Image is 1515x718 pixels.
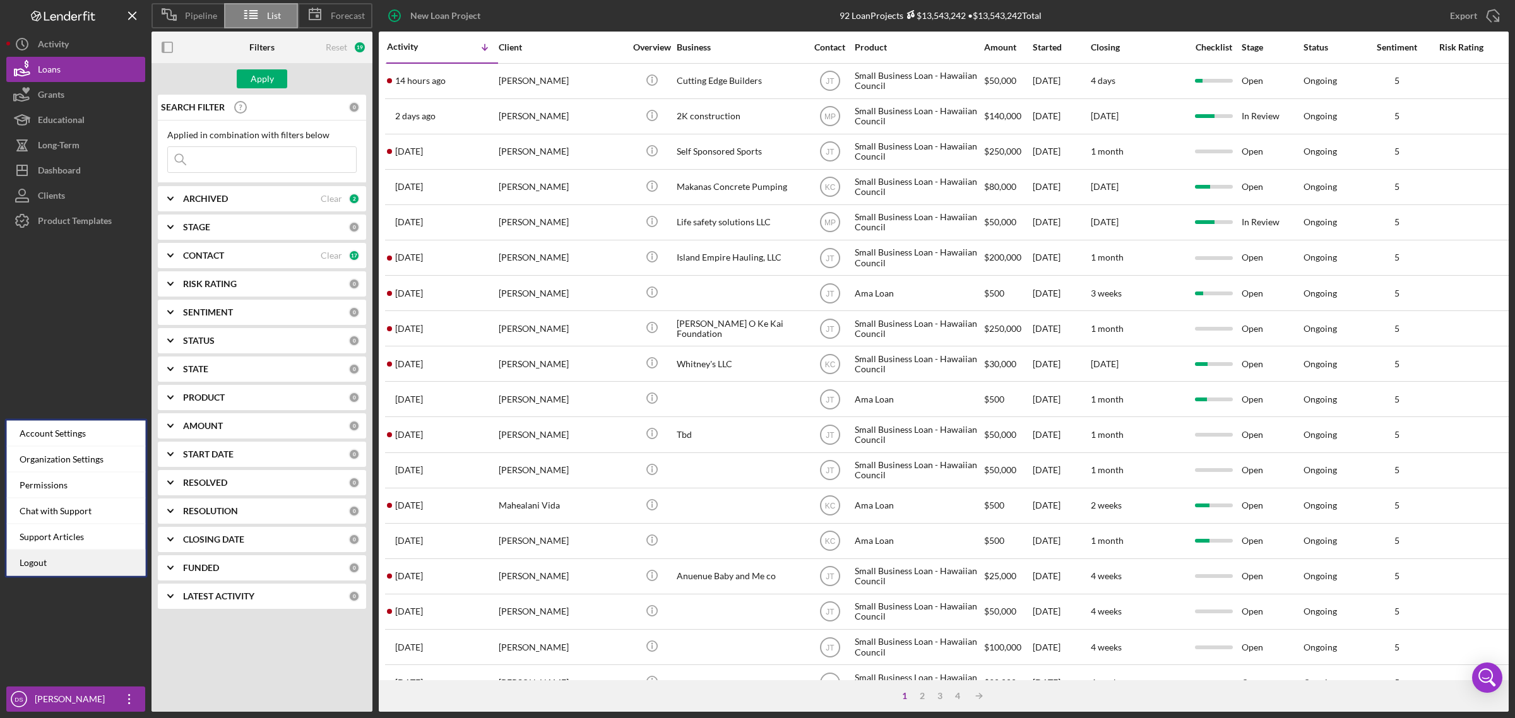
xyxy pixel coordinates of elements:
div: In Review [1242,100,1302,133]
b: LATEST ACTIVITY [183,591,254,601]
div: Ongoing [1304,500,1337,510]
a: Educational [6,107,145,132]
div: Permissions [7,473,146,498]
time: 2025-10-04 00:24 [395,359,423,369]
span: $500 [984,500,1004,510]
span: Forecast [331,11,365,21]
div: [DATE] [1033,135,1090,168]
div: [PERSON_NAME] O Ke Kai Foundation [677,312,803,345]
div: Ama Loan [855,382,981,416]
div: Applied in combination with filters below [167,130,357,140]
span: $500 [984,394,1004,404]
div: [DATE] [1033,595,1090,628]
div: 5 [1365,217,1429,227]
div: Overview [628,42,675,52]
div: 0 [348,335,360,346]
div: 4 [949,691,966,701]
span: $25,000 [984,570,1016,581]
div: 5 [1365,76,1429,86]
div: 5 [1365,394,1429,404]
time: [DATE] [1091,110,1119,121]
div: Closing [1091,42,1185,52]
text: KC [824,537,835,546]
time: 2025-10-11 00:38 [395,146,423,156]
div: [PERSON_NAME] [499,524,625,558]
div: [PERSON_NAME] [499,630,625,664]
div: Long-Term [38,132,80,161]
div: [DATE] [1033,560,1090,593]
text: KC [824,183,835,192]
span: $250,000 [984,323,1021,334]
div: [DATE] [1033,418,1090,451]
button: Grants [6,82,145,107]
div: [PERSON_NAME] [499,135,625,168]
div: Ongoing [1304,571,1337,581]
div: [PERSON_NAME] [499,454,625,487]
div: Checklist [1187,42,1240,52]
div: Tbd [677,418,803,451]
div: Export [1450,3,1477,28]
div: Ama Loan [855,276,981,310]
div: Contact [806,42,853,52]
b: AMOUNT [183,421,223,431]
time: 1 month [1091,464,1124,475]
div: Clear [321,250,342,261]
div: Ongoing [1304,430,1337,440]
div: 2 [913,691,931,701]
div: [PERSON_NAME] [499,347,625,380]
time: 4 days [1091,75,1115,86]
div: Small Business Loan - Hawaiian Council [855,560,981,593]
time: 2025-10-02 21:36 [395,430,423,440]
div: 0 [348,102,360,113]
div: Open Intercom Messenger [1472,662,1502,693]
span: $100,000 [984,642,1021,652]
div: [DATE] [1033,100,1090,133]
time: 1 month [1091,535,1124,546]
div: [DATE] [1033,312,1090,345]
a: Loans [6,57,145,82]
div: [DATE] [1033,630,1090,664]
div: 0 [348,221,360,233]
div: [PERSON_NAME] [499,382,625,416]
div: Ongoing [1304,288,1337,298]
time: 1 month [1091,323,1124,334]
div: Open [1242,276,1302,310]
time: 2025-10-10 06:36 [395,182,423,192]
div: Open [1242,489,1302,522]
b: RESOLUTION [183,506,238,516]
span: $50,000 [984,75,1016,86]
div: Ongoing [1304,359,1337,369]
div: Open [1242,241,1302,274]
b: CLOSING DATE [183,534,244,544]
time: 1 month [1091,394,1124,404]
div: 2K construction [677,100,803,133]
time: 2025-10-03 20:22 [395,394,423,404]
b: RESOLVED [183,478,227,488]
span: $50,000 [984,464,1016,475]
div: Open [1242,630,1302,664]
time: 2025-09-29 20:35 [395,536,423,546]
div: Open [1242,312,1302,345]
div: Anuenue Baby and Me co [677,560,803,593]
div: New Loan Project [410,3,480,28]
div: [PERSON_NAME] [32,686,114,715]
div: Mahealani Vida [499,489,625,522]
b: SEARCH FILTER [161,102,225,112]
div: 0 [348,505,360,517]
b: FUNDED [183,563,219,573]
div: Small Business Loan - Hawaiian Council [855,418,981,451]
div: Small Business Loan - Hawaiian Council [855,100,981,133]
time: 2025-10-01 23:38 [395,465,423,475]
text: JT [826,395,835,404]
div: Activity [387,42,443,52]
div: Ongoing [1304,76,1337,86]
div: Activity [38,32,69,60]
div: Open [1242,135,1302,168]
div: Small Business Loan - Hawaiian Council [855,630,981,664]
text: KC [824,360,835,368]
div: Open [1242,666,1302,699]
div: Open [1242,347,1302,380]
div: Open [1242,382,1302,416]
time: 4 weeks [1091,677,1122,688]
